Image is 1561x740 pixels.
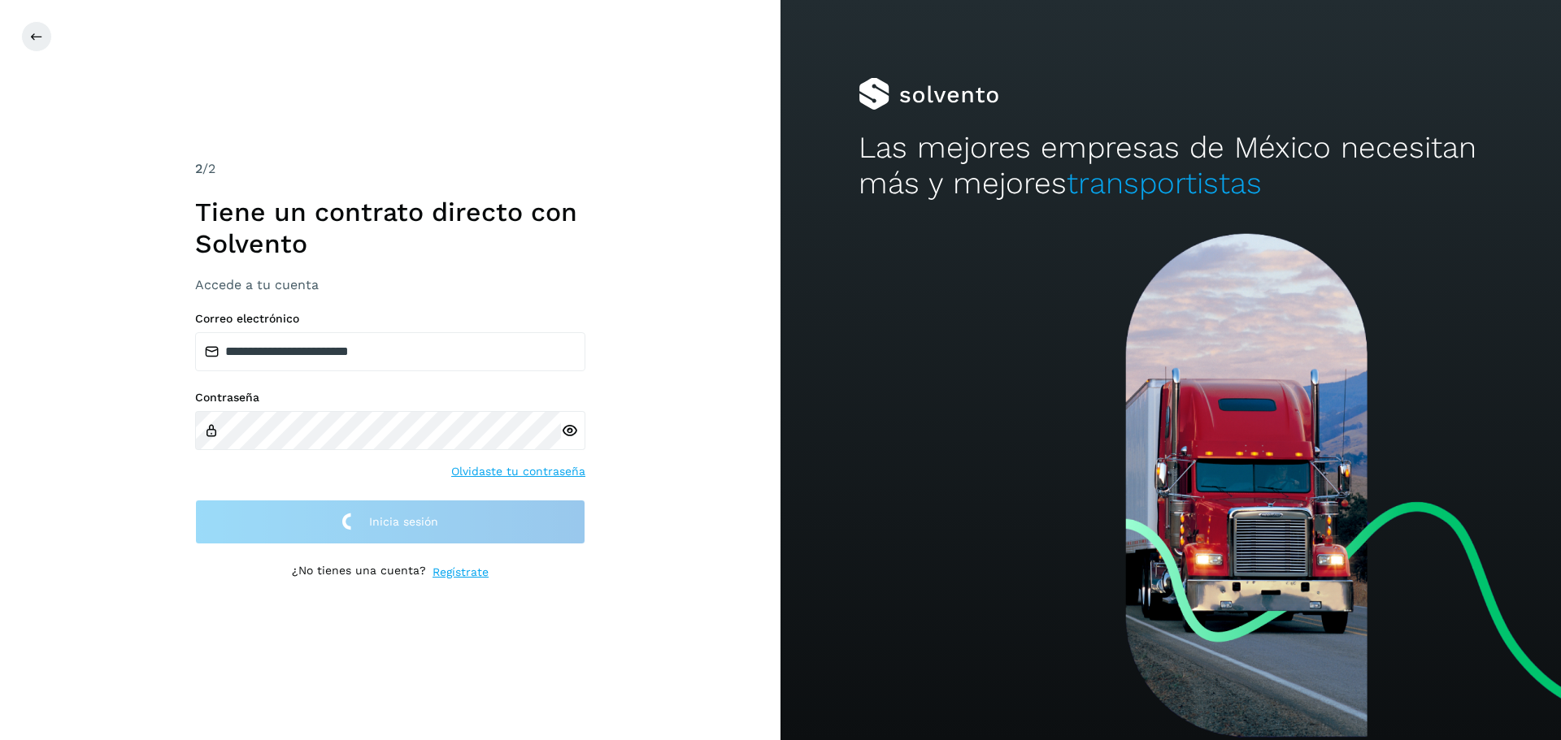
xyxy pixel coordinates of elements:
label: Correo electrónico [195,312,585,326]
button: Inicia sesión [195,500,585,544]
span: transportistas [1067,166,1262,201]
span: 2 [195,161,202,176]
h3: Accede a tu cuenta [195,277,585,292]
label: Contraseña [195,391,585,405]
a: Olvidaste tu contraseña [451,463,585,480]
a: Regístrate [433,564,489,581]
p: ¿No tienes una cuenta? [292,564,426,581]
h1: Tiene un contrato directo con Solvento [195,197,585,259]
div: /2 [195,159,585,179]
h2: Las mejores empresas de México necesitan más y mejores [859,130,1483,202]
span: Inicia sesión [369,516,438,527]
